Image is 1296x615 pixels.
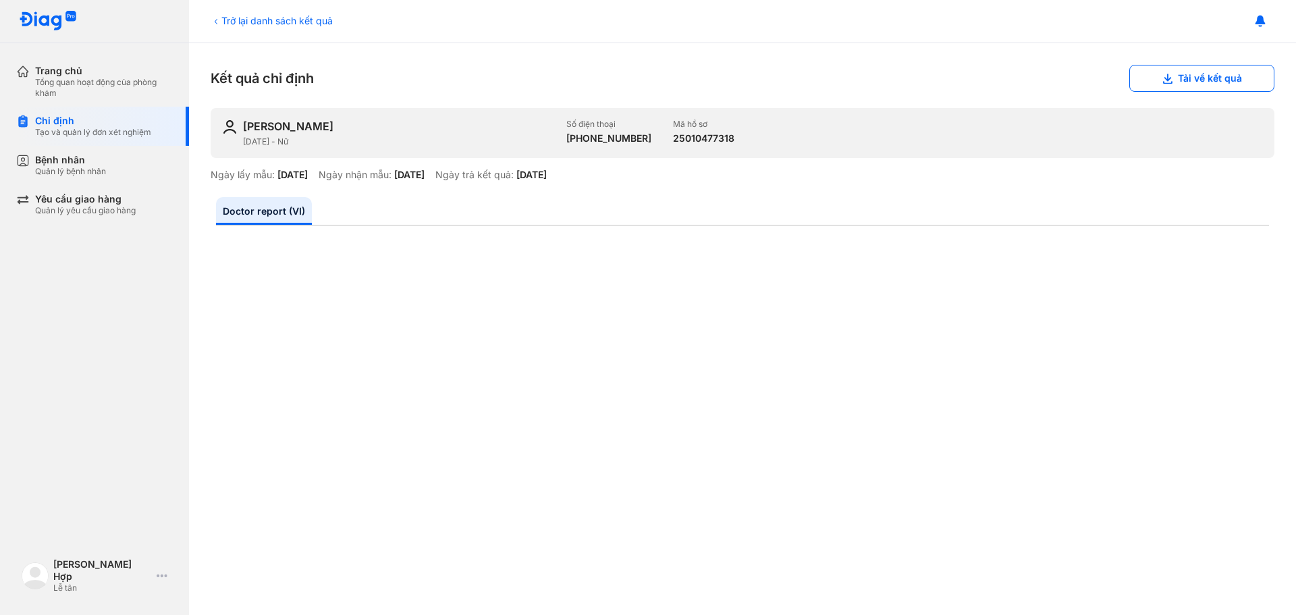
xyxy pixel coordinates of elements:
div: [DATE] [277,169,308,181]
img: user-icon [221,119,238,135]
div: Bệnh nhân [35,154,106,166]
div: [PERSON_NAME] [243,119,333,134]
div: Chỉ định [35,115,151,127]
div: Số điện thoại [566,119,651,130]
div: Tổng quan hoạt động của phòng khám [35,77,173,99]
div: Ngày trả kết quả: [435,169,514,181]
div: [DATE] [394,169,425,181]
div: Trở lại danh sách kết quả [211,14,333,28]
div: Kết quả chỉ định [211,65,1274,92]
div: [PHONE_NUMBER] [566,132,651,144]
img: logo [19,11,77,32]
div: Tạo và quản lý đơn xét nghiệm [35,127,151,138]
div: 25010477318 [673,132,734,144]
div: Lễ tân [53,583,151,593]
div: Mã hồ sơ [673,119,734,130]
div: Quản lý bệnh nhân [35,166,106,177]
div: Trang chủ [35,65,173,77]
div: Ngày nhận mẫu: [319,169,391,181]
div: [PERSON_NAME] Hợp [53,558,151,583]
div: Yêu cầu giao hàng [35,193,136,205]
button: Tải về kết quả [1129,65,1274,92]
a: Doctor report (VI) [216,197,312,225]
img: logo [22,562,49,589]
div: [DATE] - Nữ [243,136,556,147]
div: [DATE] [516,169,547,181]
div: Quản lý yêu cầu giao hàng [35,205,136,216]
div: Ngày lấy mẫu: [211,169,275,181]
